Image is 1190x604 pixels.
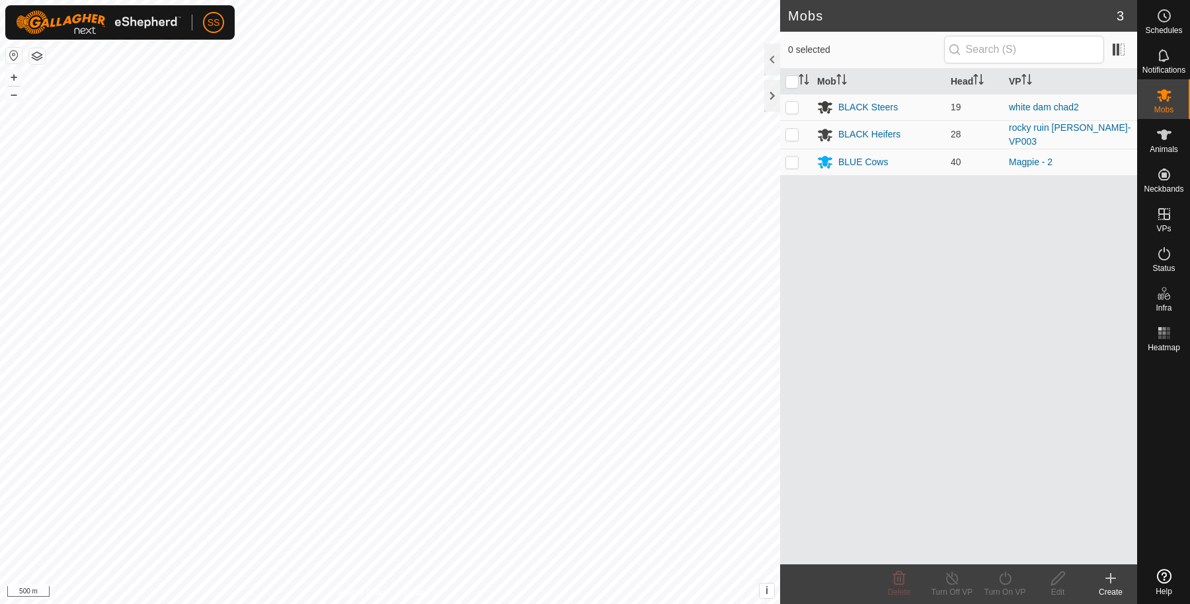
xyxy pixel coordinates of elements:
div: Create [1084,586,1137,598]
span: Neckbands [1144,185,1183,193]
a: rocky ruin [PERSON_NAME]-VP003 [1009,122,1130,147]
div: BLUE Cows [838,155,888,169]
a: white dam chad2 [1009,102,1079,112]
span: 3 [1117,6,1124,26]
button: Reset Map [6,48,22,63]
span: SS [208,16,220,30]
span: Heatmap [1148,344,1180,352]
button: – [6,87,22,102]
span: Delete [888,587,911,597]
h2: Mobs [788,8,1117,24]
span: i [766,585,768,596]
div: Turn Off VP [926,586,978,598]
span: Schedules [1145,26,1182,34]
button: + [6,69,22,85]
p-sorticon: Activate to sort [973,76,984,87]
span: Animals [1150,145,1178,153]
a: Contact Us [403,587,442,599]
a: Privacy Policy [338,587,387,599]
span: 0 selected [788,43,944,57]
div: Turn On VP [978,586,1031,598]
span: Mobs [1154,106,1173,114]
span: Help [1156,587,1172,595]
img: Gallagher Logo [16,11,181,34]
span: Notifications [1142,66,1185,74]
p-sorticon: Activate to sort [836,76,847,87]
a: Magpie - 2 [1009,157,1052,167]
div: BLACK Steers [838,100,898,114]
span: Infra [1156,304,1171,312]
input: Search (S) [944,36,1104,63]
div: Edit [1031,586,1084,598]
button: i [760,584,774,598]
span: 19 [951,102,961,112]
th: VP [1004,69,1137,94]
div: BLACK Heifers [838,128,900,141]
span: 28 [951,129,961,139]
span: Status [1152,264,1175,272]
p-sorticon: Activate to sort [799,76,809,87]
button: Map Layers [29,48,45,64]
a: Help [1138,564,1190,601]
th: Head [945,69,1004,94]
span: 40 [951,157,961,167]
p-sorticon: Activate to sort [1021,76,1032,87]
span: VPs [1156,225,1171,233]
th: Mob [812,69,945,94]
